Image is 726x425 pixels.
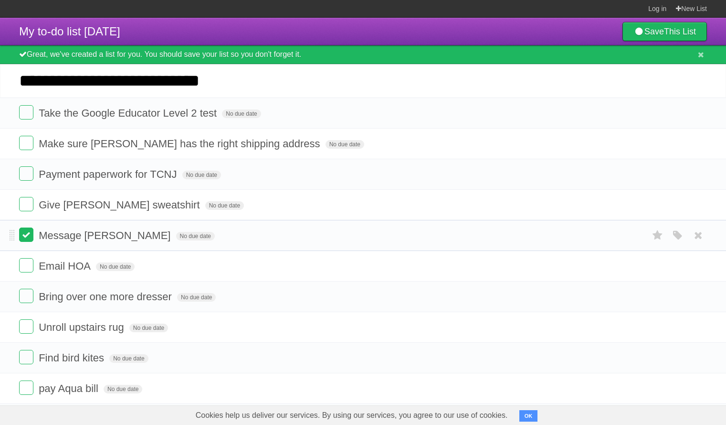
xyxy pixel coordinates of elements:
span: No due date [176,232,215,240]
label: Done [19,258,33,272]
a: SaveThis List [622,22,707,41]
span: No due date [96,262,135,271]
label: Star task [649,228,667,243]
span: My to-do list [DATE] [19,25,120,38]
span: No due date [182,171,221,179]
span: Message [PERSON_NAME] [39,229,173,241]
span: Take the Google Educator Level 2 test [39,107,219,119]
span: No due date [109,354,148,363]
label: Done [19,197,33,211]
span: Make sure [PERSON_NAME] has the right shipping address [39,138,322,150]
span: No due date [129,324,168,332]
span: pay Aqua bill [39,382,101,394]
label: Done [19,319,33,334]
span: Cookies help us deliver our services. By using our services, you agree to our use of cookies. [186,406,517,425]
span: Payment paperwork for TCNJ [39,168,179,180]
span: Find bird kites [39,352,106,364]
span: No due date [177,293,216,302]
span: No due date [205,201,244,210]
label: Done [19,136,33,150]
span: No due date [326,140,364,149]
label: Done [19,381,33,395]
span: Unroll upstairs rug [39,321,126,333]
label: Done [19,105,33,120]
span: No due date [104,385,142,393]
b: This List [664,27,696,36]
label: Done [19,166,33,181]
label: Done [19,350,33,364]
label: Done [19,228,33,242]
label: Done [19,289,33,303]
span: No due date [222,109,261,118]
button: OK [519,410,538,422]
span: Email HOA [39,260,93,272]
span: Bring over one more dresser [39,291,174,303]
span: Give [PERSON_NAME] sweatshirt [39,199,202,211]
